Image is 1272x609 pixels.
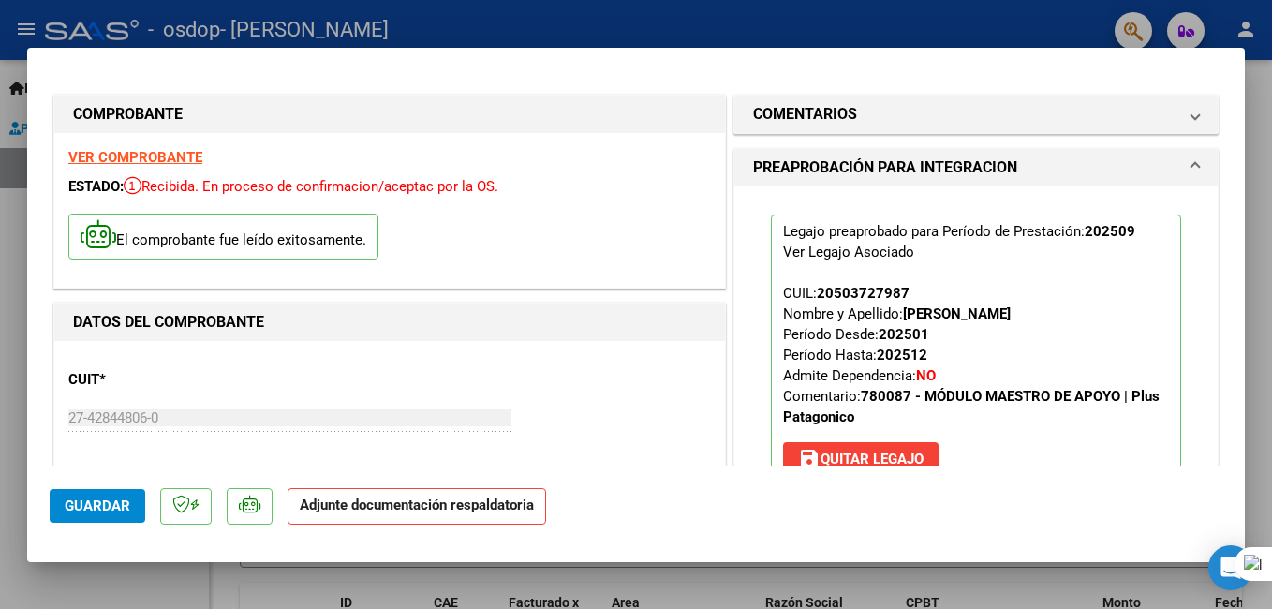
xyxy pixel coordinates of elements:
[734,186,1218,527] div: PREAPROBACIÓN PARA INTEGRACION
[73,313,264,331] strong: DATOS DEL COMPROBANTE
[817,283,910,304] div: 20503727987
[1085,223,1135,240] strong: 202509
[65,498,130,514] span: Guardar
[783,242,914,262] div: Ver Legajo Asociado
[68,466,211,483] span: ANALISIS PRESTADOR
[300,497,534,513] strong: Adjunte documentación respaldatoria
[771,215,1181,484] p: Legajo preaprobado para Período de Prestación:
[879,326,929,343] strong: 202501
[783,388,1160,425] span: Comentario:
[783,388,1160,425] strong: 780087 - MÓDULO MAESTRO DE APOYO | Plus Patagonico
[783,285,1160,425] span: CUIL: Nombre y Apellido: Período Desde: Período Hasta: Admite Dependencia:
[68,178,124,195] span: ESTADO:
[734,149,1218,186] mat-expansion-panel-header: PREAPROBACIÓN PARA INTEGRACION
[68,149,202,166] a: VER COMPROBANTE
[734,96,1218,133] mat-expansion-panel-header: COMENTARIOS
[1208,545,1253,590] div: Open Intercom Messenger
[73,105,183,123] strong: COMPROBANTE
[903,305,1011,322] strong: [PERSON_NAME]
[753,156,1017,179] h1: PREAPROBACIÓN PARA INTEGRACION
[68,369,261,391] p: CUIT
[124,178,498,195] span: Recibida. En proceso de confirmacion/aceptac por la OS.
[916,367,936,384] strong: NO
[783,442,939,476] button: Quitar Legajo
[753,103,857,126] h1: COMENTARIOS
[877,347,927,364] strong: 202512
[68,214,378,260] p: El comprobante fue leído exitosamente.
[50,489,145,523] button: Guardar
[798,447,821,469] mat-icon: save
[798,451,924,468] span: Quitar Legajo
